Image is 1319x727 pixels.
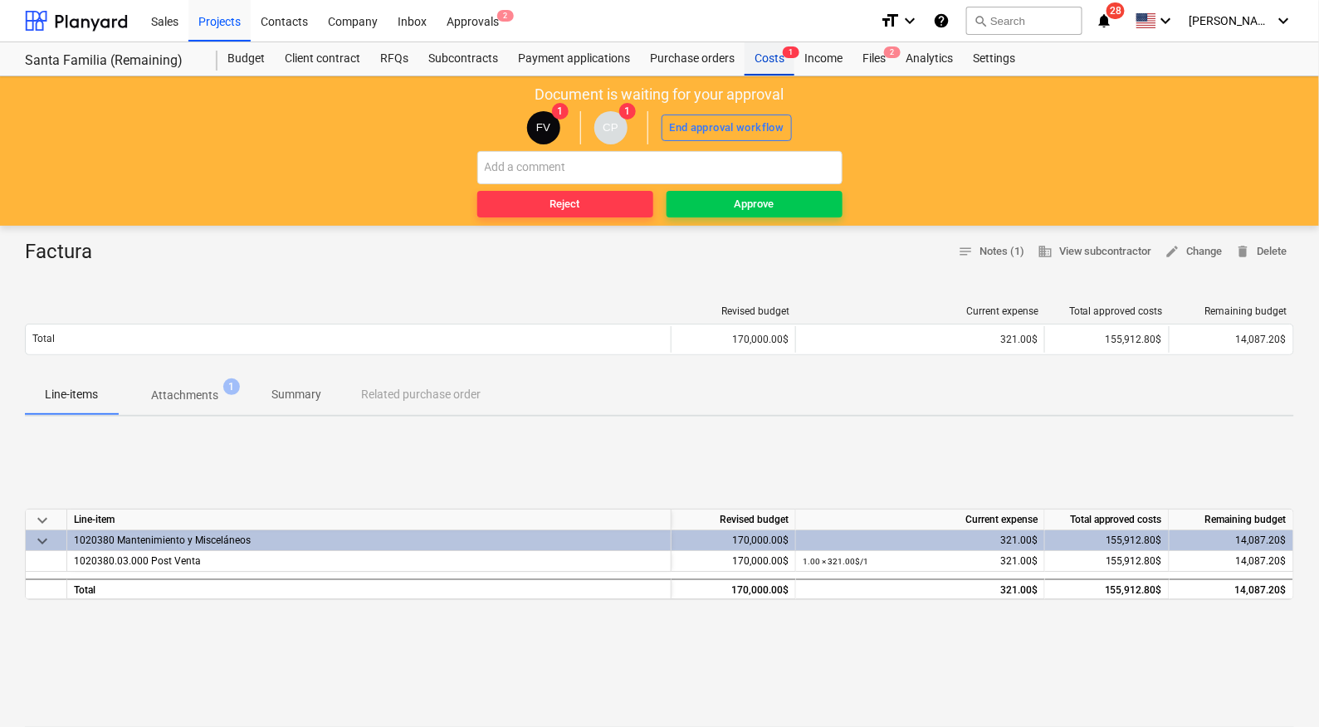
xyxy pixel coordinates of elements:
span: keyboard_arrow_down [32,531,52,551]
span: 14,087.20$ [1236,555,1287,567]
span: 1020380.03.000 Post Venta [74,555,201,567]
div: Claudia Perez [594,111,628,144]
a: Payment applications [508,42,640,76]
span: edit [1165,244,1180,259]
a: Purchase orders [640,42,745,76]
div: 321.00$ [803,334,1038,345]
a: Income [794,42,852,76]
div: Revised budget [672,510,796,530]
button: Change [1159,239,1229,265]
button: View subcontractor [1031,239,1159,265]
a: Client contract [275,42,370,76]
div: 155,912.80$ [1044,326,1169,353]
div: Factura [25,239,105,266]
a: Analytics [896,42,963,76]
span: 155,912.80$ [1106,555,1162,567]
button: Reject [477,191,653,217]
div: Widget de chat [1236,647,1319,727]
span: business [1038,244,1053,259]
i: format_size [880,11,900,31]
p: Line-items [45,386,98,403]
i: notifications [1096,11,1112,31]
div: 170,000.00$ [672,551,796,572]
button: End approval workflow [662,115,793,141]
span: Delete [1236,242,1287,261]
p: Total [32,332,55,346]
div: 321.00$ [803,551,1038,572]
button: Notes (1) [951,239,1031,265]
span: 1 [223,378,240,395]
span: notes [958,244,973,259]
span: 28 [1106,2,1125,19]
i: keyboard_arrow_down [1274,11,1294,31]
div: Total approved costs [1052,305,1163,317]
button: Approve [667,191,843,217]
div: Files [852,42,896,76]
i: keyboard_arrow_down [1156,11,1176,31]
button: Delete [1229,239,1294,265]
div: 321.00$ [803,530,1038,551]
span: 14,087.20$ [1236,334,1287,345]
p: Summary [271,386,321,403]
i: keyboard_arrow_down [900,11,920,31]
small: 1.00 × 321.00$ / 1 [803,557,868,566]
span: 2 [884,46,901,58]
span: [PERSON_NAME] [1190,14,1273,27]
span: 1 [619,103,636,120]
a: Budget [217,42,275,76]
iframe: Chat Widget [1236,647,1319,727]
span: keyboard_arrow_down [32,510,52,530]
div: Current expense [796,510,1045,530]
div: 321.00$ [803,580,1038,601]
div: Current expense [803,305,1038,317]
span: View subcontractor [1038,242,1152,261]
div: 14,087.20$ [1170,578,1294,599]
a: Settings [963,42,1025,76]
div: Reject [550,195,580,214]
div: Remaining budget [1176,305,1287,317]
span: FV [536,121,550,134]
a: Costs1 [745,42,794,76]
span: Change [1165,242,1223,261]
div: Total approved costs [1045,510,1170,530]
p: Attachments [151,387,218,404]
div: Line-item [67,510,672,530]
span: 1 [783,46,799,58]
span: Notes (1) [958,242,1024,261]
button: Search [966,7,1082,35]
div: Approve [735,195,774,214]
div: 155,912.80$ [1045,530,1170,551]
div: End approval workflow [670,119,784,138]
div: Remaining budget [1170,510,1294,530]
div: Santa Familia (Remaining) [25,52,198,70]
div: 170,000.00$ [672,530,796,551]
i: Knowledge base [933,11,950,31]
div: Costs [745,42,794,76]
span: CP [603,121,618,134]
input: Add a comment [477,151,843,184]
div: Fernando Vanegas [527,111,560,144]
div: Revised budget [678,305,789,317]
div: Subcontracts [418,42,508,76]
span: delete [1236,244,1251,259]
a: Files2 [852,42,896,76]
span: 2 [497,10,514,22]
a: RFQs [370,42,418,76]
div: 155,912.80$ [1045,578,1170,599]
div: 170,000.00$ [671,326,795,353]
div: 14,087.20$ [1170,530,1294,551]
span: 1 [552,103,569,120]
div: 170,000.00$ [672,578,796,599]
div: 1020380 Mantenimiento y Misceláneos [74,530,664,550]
p: Document is waiting for your approval [535,85,784,105]
span: search [974,14,987,27]
div: Total [67,578,672,599]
